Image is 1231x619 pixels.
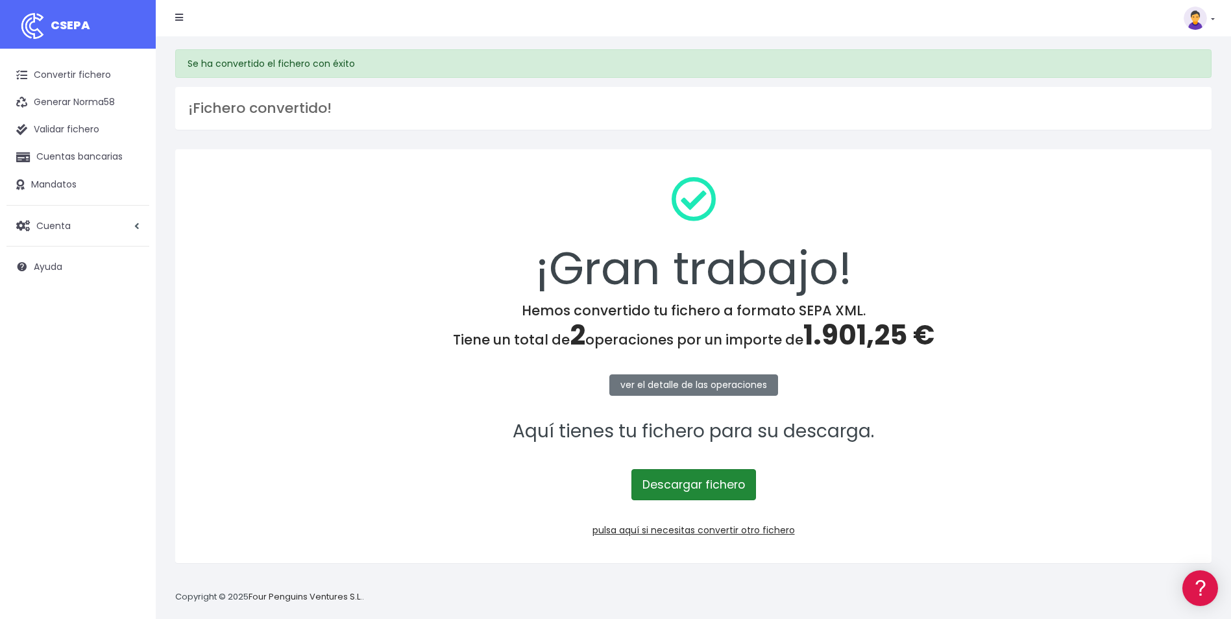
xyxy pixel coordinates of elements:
[13,90,247,103] div: Información general
[6,89,149,116] a: Generar Norma58
[6,62,149,89] a: Convertir fichero
[13,225,247,245] a: Perfiles de empresas
[249,590,362,603] a: Four Penguins Ventures S.L.
[192,302,1195,352] h4: Hemos convertido tu fichero a formato SEPA XML. Tiene un total de operaciones por un importe de
[13,164,247,184] a: Formatos
[13,347,247,370] button: Contáctanos
[34,260,62,273] span: Ayuda
[13,110,247,130] a: Información general
[803,316,934,354] span: 1.901,25 €
[13,278,247,298] a: General
[592,524,795,537] a: pulsa aquí si necesitas convertir otro fichero
[570,316,585,354] span: 2
[1184,6,1207,30] img: profile
[192,166,1195,302] div: ¡Gran trabajo!
[6,171,149,199] a: Mandatos
[188,100,1199,117] h3: ¡Fichero convertido!
[13,184,247,204] a: Problemas habituales
[36,219,71,232] span: Cuenta
[13,143,247,156] div: Convertir ficheros
[51,17,90,33] span: CSEPA
[609,374,778,396] a: ver el detalle de las operaciones
[13,258,247,270] div: Facturación
[6,116,149,143] a: Validar fichero
[13,204,247,225] a: Videotutoriales
[6,143,149,171] a: Cuentas bancarias
[175,590,364,604] p: Copyright © 2025 .
[631,469,756,500] a: Descargar fichero
[13,332,247,352] a: API
[16,10,49,42] img: logo
[175,49,1212,78] div: Se ha convertido el fichero con éxito
[6,212,149,239] a: Cuenta
[6,253,149,280] a: Ayuda
[192,417,1195,446] p: Aquí tienes tu fichero para su descarga.
[13,311,247,324] div: Programadores
[178,374,250,386] a: POWERED BY ENCHANT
